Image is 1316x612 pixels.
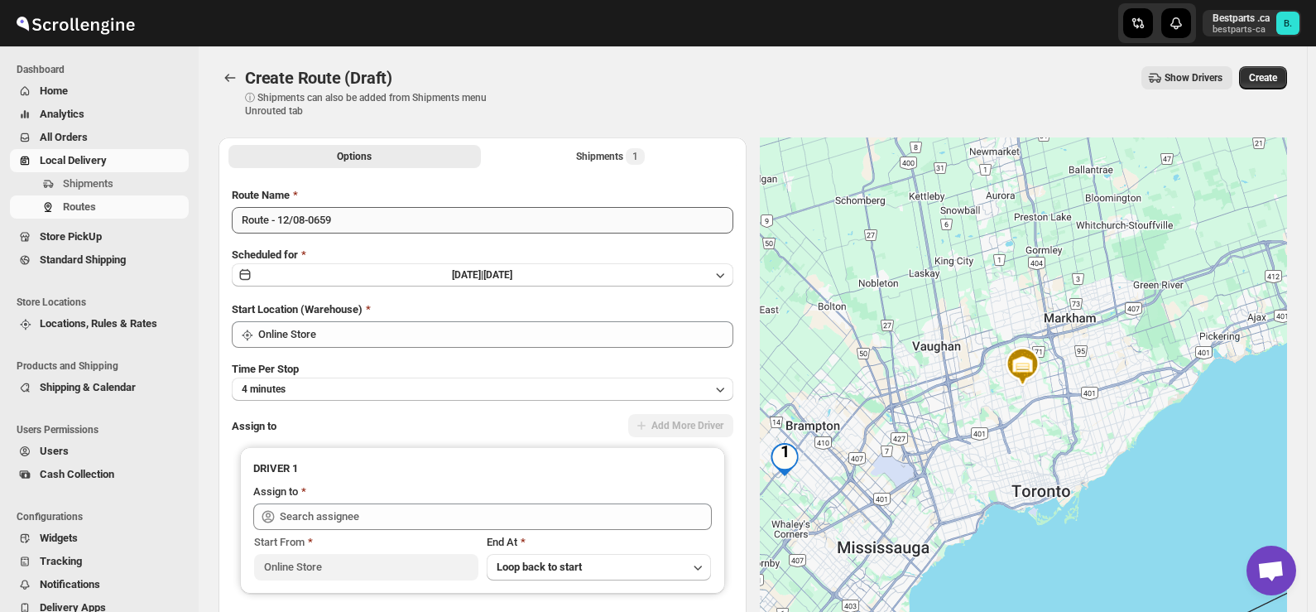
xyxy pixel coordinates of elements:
p: Bestparts .ca [1213,12,1270,25]
span: 4 minutes [242,383,286,396]
button: Widgets [10,527,189,550]
h3: DRIVER 1 [253,460,712,477]
button: Show Drivers [1141,66,1232,89]
span: Standard Shipping [40,253,126,266]
span: Cash Collection [40,468,114,480]
span: Products and Shipping [17,359,190,373]
span: Create Route (Draft) [245,68,392,88]
button: Routes [10,195,189,219]
span: Assign to [232,420,276,432]
button: Tracking [10,550,189,573]
span: Route Name [232,189,290,201]
span: Shipping & Calendar [40,381,136,393]
div: End At [487,534,711,551]
button: 4 minutes [232,378,733,401]
input: Search location [258,321,733,348]
span: Dashboard [17,63,190,76]
span: Options [337,150,372,163]
button: [DATE]|[DATE] [232,263,733,287]
span: Locations, Rules & Rates [40,317,157,330]
button: Cash Collection [10,463,189,486]
button: Locations, Rules & Rates [10,312,189,335]
span: Bestparts .ca [1276,12,1299,35]
span: Store PickUp [40,230,102,243]
button: All Route Options [228,145,481,168]
span: Configurations [17,510,190,523]
span: Local Delivery [40,154,107,166]
button: Users [10,440,189,463]
span: Store Locations [17,296,190,309]
span: Start From [254,536,305,548]
button: Notifications [10,573,189,596]
span: [DATE] [483,269,512,281]
span: Routes [63,200,96,213]
span: Widgets [40,532,78,544]
button: Selected Shipments [484,145,737,168]
input: Eg: Bengaluru Route [232,207,733,234]
button: Shipments [10,172,189,195]
button: Loop back to start [487,554,711,581]
span: Loop back to start [497,561,582,573]
button: Shipping & Calendar [10,376,189,399]
p: bestparts-ca [1213,25,1270,35]
button: Create [1239,66,1287,89]
span: 1 [632,150,638,163]
span: Show Drivers [1165,71,1222,84]
button: Analytics [10,103,189,126]
span: All Orders [40,131,88,143]
button: Routes [219,66,242,89]
span: Tracking [40,555,82,567]
span: Users [40,445,69,457]
button: User menu [1203,10,1301,36]
span: Create [1249,71,1277,84]
div: Shipments [576,148,645,165]
span: Notifications [40,578,100,590]
div: Assign to [253,484,298,500]
img: ScrollEngine [13,2,137,44]
span: [DATE] | [452,269,483,281]
span: Shipments [63,177,113,190]
input: Search assignee [280,504,712,530]
div: 1 [768,451,801,484]
text: B. [1284,18,1292,29]
span: Scheduled for [232,248,298,261]
p: ⓘ Shipments can also be added from Shipments menu Unrouted tab [245,91,506,118]
span: Analytics [40,108,84,120]
a: Open chat [1246,546,1296,595]
button: Home [10,80,189,103]
span: Start Location (Warehouse) [232,303,363,316]
span: Time Per Stop [232,363,299,375]
span: Home [40,84,68,97]
span: Users Permissions [17,423,190,436]
button: All Orders [10,126,189,149]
